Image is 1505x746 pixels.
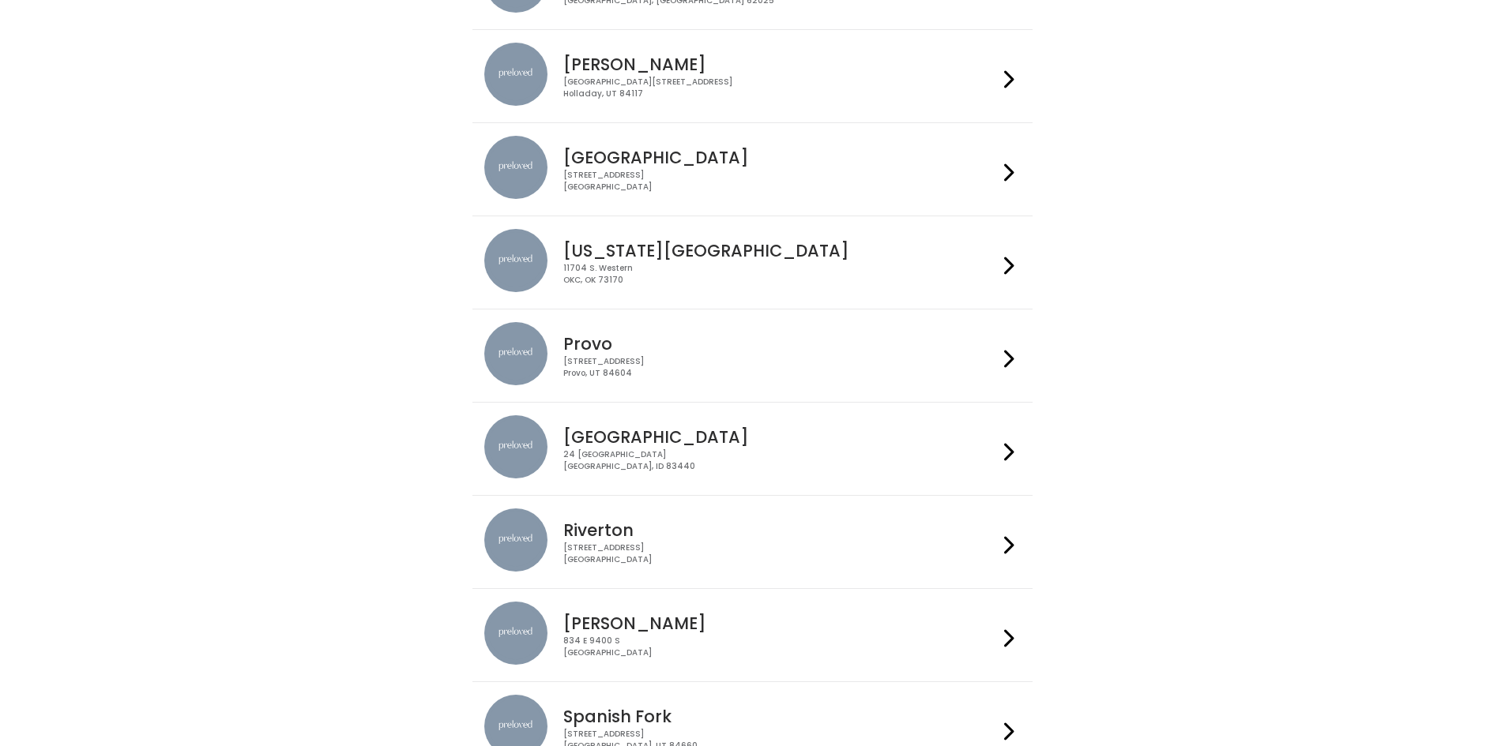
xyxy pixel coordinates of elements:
[563,428,998,446] h4: [GEOGRAPHIC_DATA]
[563,263,998,286] div: 11704 S. Western OKC, OK 73170
[484,508,547,572] img: preloved location
[563,542,998,565] div: [STREET_ADDRESS] [GEOGRAPHIC_DATA]
[563,335,998,353] h4: Provo
[484,136,547,199] img: preloved location
[484,415,1021,482] a: preloved location [GEOGRAPHIC_DATA] 24 [GEOGRAPHIC_DATA][GEOGRAPHIC_DATA], ID 83440
[484,136,1021,203] a: preloved location [GEOGRAPHIC_DATA] [STREET_ADDRESS][GEOGRAPHIC_DATA]
[563,356,998,379] div: [STREET_ADDRESS] Provo, UT 84604
[484,322,547,385] img: preloved location
[484,322,1021,389] a: preloved location Provo [STREET_ADDRESS]Provo, UT 84604
[563,148,998,167] h4: [GEOGRAPHIC_DATA]
[563,449,998,472] div: 24 [GEOGRAPHIC_DATA] [GEOGRAPHIC_DATA], ID 83440
[563,55,998,73] h4: [PERSON_NAME]
[563,614,998,632] h4: [PERSON_NAME]
[563,242,998,260] h4: [US_STATE][GEOGRAPHIC_DATA]
[484,229,547,292] img: preloved location
[563,521,998,539] h4: Riverton
[563,170,998,193] div: [STREET_ADDRESS] [GEOGRAPHIC_DATA]
[484,602,1021,669] a: preloved location [PERSON_NAME] 834 E 9400 S[GEOGRAPHIC_DATA]
[484,43,1021,110] a: preloved location [PERSON_NAME] [GEOGRAPHIC_DATA][STREET_ADDRESS]Holladay, UT 84117
[484,508,1021,575] a: preloved location Riverton [STREET_ADDRESS][GEOGRAPHIC_DATA]
[563,707,998,725] h4: Spanish Fork
[484,43,547,106] img: preloved location
[484,229,1021,296] a: preloved location [US_STATE][GEOGRAPHIC_DATA] 11704 S. WesternOKC, OK 73170
[484,602,547,665] img: preloved location
[563,635,998,658] div: 834 E 9400 S [GEOGRAPHIC_DATA]
[484,415,547,478] img: preloved location
[563,77,998,99] div: [GEOGRAPHIC_DATA][STREET_ADDRESS] Holladay, UT 84117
